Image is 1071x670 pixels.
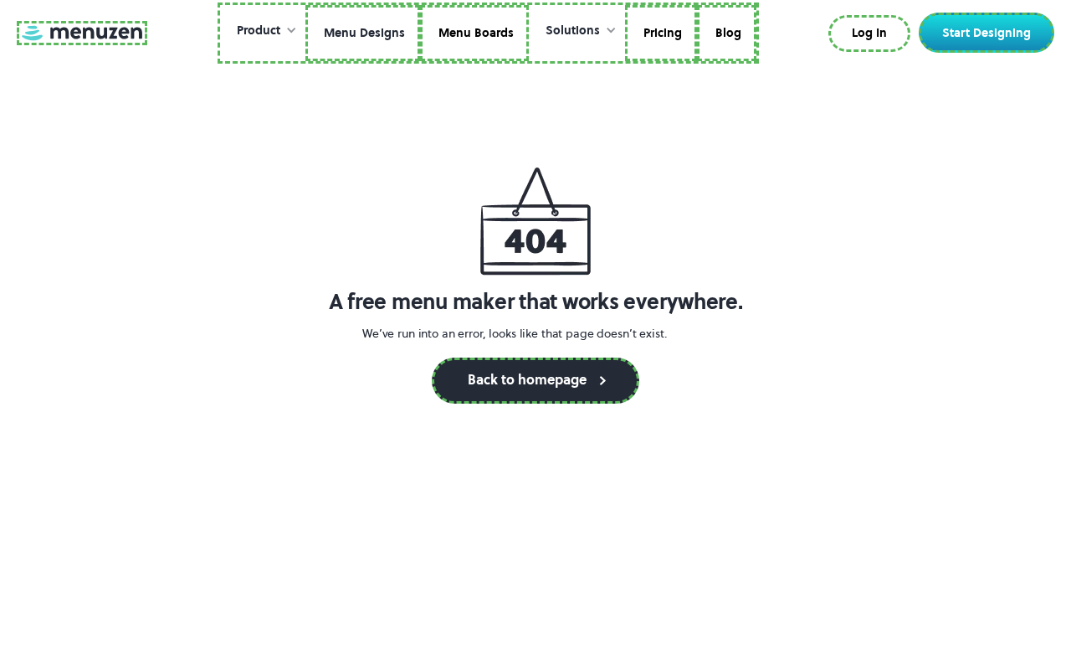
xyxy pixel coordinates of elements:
[220,5,305,57] div: Product
[625,5,697,62] a: Pricing
[329,291,743,314] h1: A free menu maker that works everywhere.
[420,5,529,62] a: Menu Boards
[237,22,280,40] div: Product
[329,327,702,342] p: We’ve run into an error, looks like that page doesn’t exist.
[919,13,1054,53] a: Start Designing
[529,5,625,57] div: Solutions
[468,373,587,386] div: Back to homepage
[697,5,756,62] a: Blog
[546,22,600,40] div: Solutions
[828,15,910,52] a: Log In
[305,5,420,62] a: Menu Designs
[432,358,639,404] a: Back to homepage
